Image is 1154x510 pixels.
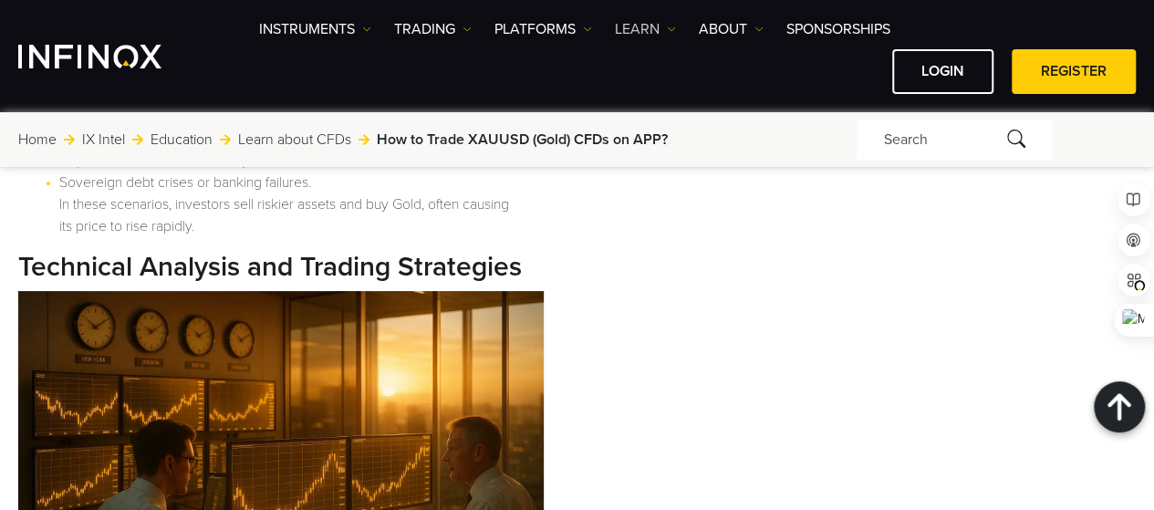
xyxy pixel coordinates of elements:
[132,134,143,145] img: arrow-right
[615,18,676,40] a: Learn
[494,18,592,40] a: PLATFORMS
[151,129,213,151] a: Education
[857,120,1052,160] div: Search
[259,18,371,40] a: Instruments
[394,18,472,40] a: TRADING
[359,134,369,145] img: arrow-right
[238,129,351,151] a: Learn about CFDs
[1012,49,1136,94] a: REGISTER
[18,45,204,68] a: INFINOX Logo
[699,18,764,40] a: ABOUT
[377,129,668,151] span: How to Trade XAUUSD (Gold) CFDs on APP?
[82,129,125,151] a: IX Intel
[59,172,525,237] li: Sovereign debt crises or banking failures. In these scenarios, investors sell riskier assets and ...
[892,49,993,94] a: LOGIN
[786,18,890,40] a: SPONSORSHIPS
[18,129,57,151] a: Home
[64,134,75,145] img: arrow-right
[220,134,231,145] img: arrow-right
[18,250,522,284] strong: Technical Analysis and Trading Strategies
